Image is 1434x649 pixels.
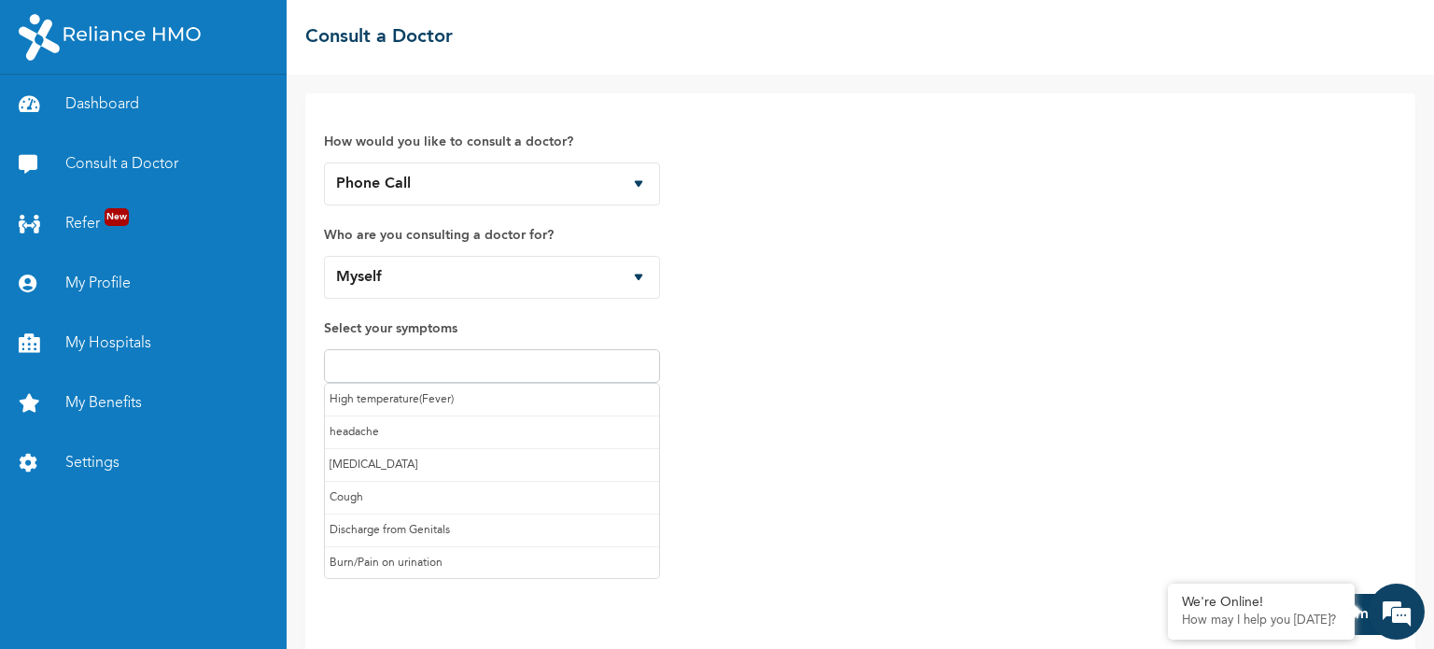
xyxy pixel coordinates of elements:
p: [MEDICAL_DATA] [330,454,654,476]
p: headache [330,421,654,444]
label: How would you like to consult a doctor? [324,131,660,153]
label: Who are you consulting a doctor for? [324,224,660,247]
h2: Consult a Doctor [305,23,453,51]
img: RelianceHMO's Logo [19,14,201,61]
div: We're Online! [1182,595,1341,611]
p: How may I help you today? [1182,614,1341,628]
p: Discharge from Genitals [330,519,654,542]
p: High temperature(Fever) [330,388,654,411]
span: New [105,208,129,226]
p: Burn/Pain on urination [330,552,654,574]
label: Select your symptoms [324,317,660,340]
p: Cough [330,487,654,509]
